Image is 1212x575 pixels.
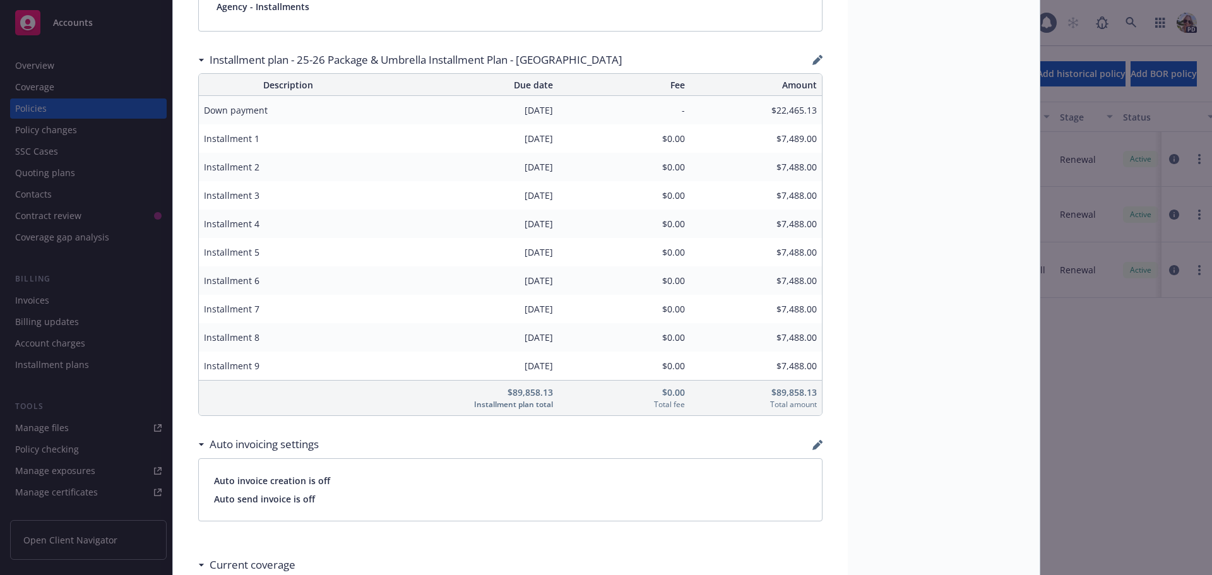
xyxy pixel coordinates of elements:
span: $89,858.13 [695,386,817,399]
span: [DATE] [383,132,553,145]
span: Amount [695,78,817,92]
h3: Current coverage [210,557,295,573]
span: Description [204,78,374,92]
span: $7,488.00 [695,302,817,316]
span: $0.00 [563,189,685,202]
div: Current coverage [198,557,295,573]
span: Installment plan total [383,399,553,410]
span: $0.00 [563,246,685,259]
span: [DATE] [383,217,553,230]
span: [DATE] [383,246,553,259]
span: $89,858.13 [383,386,553,399]
span: Auto invoice creation is off [214,474,807,487]
span: $0.00 [563,331,685,344]
span: Installment 7 [204,302,374,316]
h3: Installment plan - 25-26 Package & Umbrella Installment Plan - [GEOGRAPHIC_DATA] [210,52,622,68]
span: Auto send invoice is off [214,492,807,506]
span: Installment 8 [204,331,374,344]
span: Installment 2 [204,160,374,174]
span: $7,488.00 [695,274,817,287]
span: [DATE] [383,274,553,287]
span: $0.00 [563,160,685,174]
span: [DATE] [383,359,553,372]
span: $7,488.00 [695,189,817,202]
span: Installment 6 [204,274,374,287]
span: $7,488.00 [695,246,817,259]
span: $7,488.00 [695,331,817,344]
span: $0.00 [563,132,685,145]
span: Total fee [563,399,685,410]
span: Installment 4 [204,217,374,230]
span: - [563,104,685,117]
h3: Auto invoicing settings [210,436,319,453]
span: Installment 3 [204,189,374,202]
span: Total amount [695,399,817,410]
span: $7,488.00 [695,217,817,230]
span: [DATE] [383,160,553,174]
span: $7,489.00 [695,132,817,145]
span: [DATE] [383,302,553,316]
span: $0.00 [563,274,685,287]
span: Installment 1 [204,132,374,145]
span: $0.00 [563,217,685,230]
span: [DATE] [383,331,553,344]
span: Down payment [204,104,374,117]
span: $0.00 [563,359,685,372]
span: $0.00 [563,302,685,316]
span: [DATE] [383,104,553,117]
span: $0.00 [563,386,685,399]
div: Installment plan - 25-26 Package & Umbrella Installment Plan - [GEOGRAPHIC_DATA] [198,52,622,68]
span: $22,465.13 [695,104,817,117]
div: Auto invoicing settings [198,436,319,453]
span: Installment 5 [204,246,374,259]
span: Fee [563,78,685,92]
span: Due date [383,78,553,92]
span: $7,488.00 [695,160,817,174]
span: [DATE] [383,189,553,202]
span: Installment 9 [204,359,374,372]
span: $7,488.00 [695,359,817,372]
